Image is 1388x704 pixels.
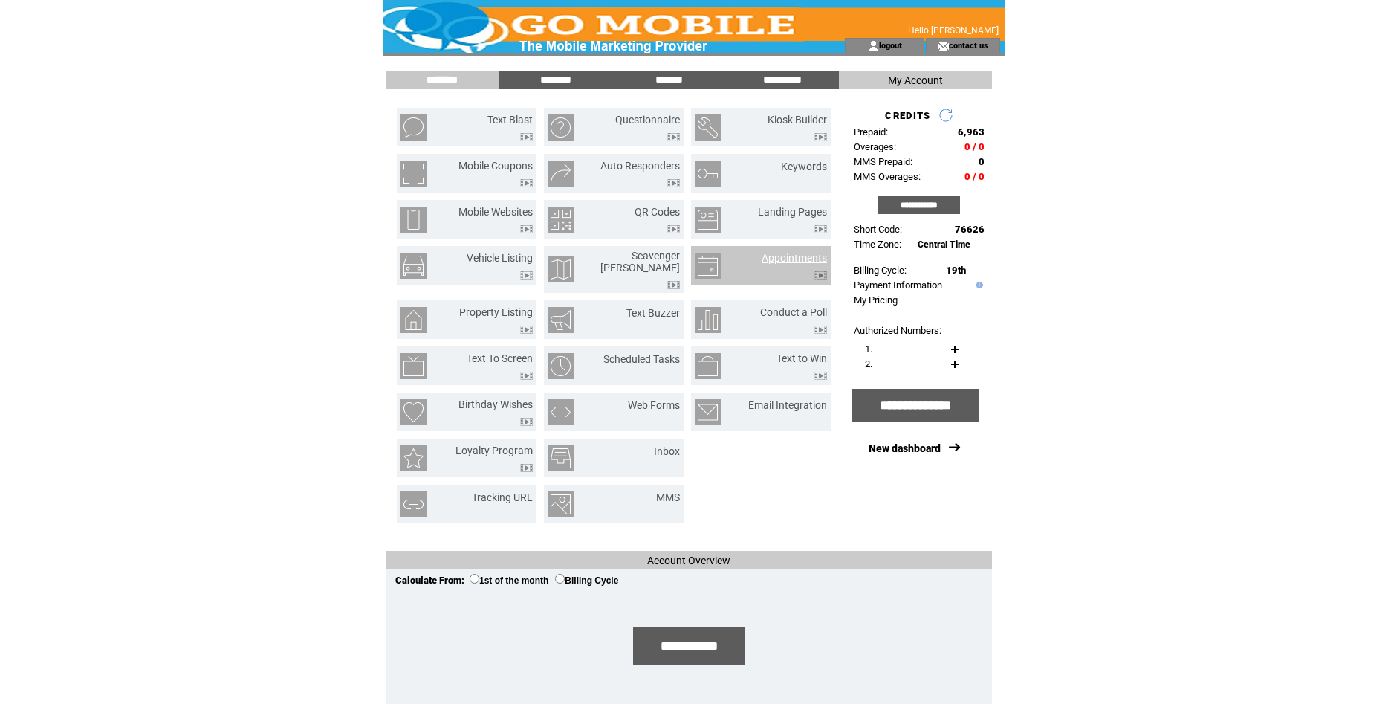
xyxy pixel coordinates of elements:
img: keywords.png [695,161,721,187]
span: 1. [865,343,872,355]
span: Prepaid: [854,126,888,138]
span: Account Overview [647,555,730,566]
span: 2. [865,358,872,369]
a: Property Listing [459,306,533,318]
a: contact us [949,40,988,50]
a: Mobile Websites [458,206,533,218]
a: Web Forms [628,399,680,411]
a: Appointments [762,252,827,264]
a: Scheduled Tasks [603,353,680,365]
a: Text Blast [487,114,533,126]
input: 1st of the month [470,574,479,584]
a: Payment Information [854,280,942,291]
img: conduct-a-poll.png [695,307,721,333]
img: qr-codes.png [548,207,574,233]
a: Text To Screen [467,352,533,364]
a: Kiosk Builder [768,114,827,126]
span: CREDITS [885,110,930,121]
span: Central Time [918,239,970,250]
span: Hello [PERSON_NAME] [908,25,999,36]
img: contact_us_icon.gif [938,40,949,52]
a: Email Integration [748,399,827,411]
a: Auto Responders [600,160,680,172]
span: Authorized Numbers: [854,325,941,336]
img: vehicle-listing.png [400,253,427,279]
img: video.png [814,225,827,233]
img: video.png [814,133,827,141]
img: text-blast.png [400,114,427,141]
a: Tracking URL [472,491,533,503]
img: video.png [814,326,827,334]
img: account_icon.gif [868,40,879,52]
img: video.png [520,179,533,187]
span: 19th [946,265,966,276]
a: Text Buzzer [626,307,680,319]
img: mobile-coupons.png [400,161,427,187]
img: video.png [520,133,533,141]
img: video.png [520,372,533,380]
img: video.png [667,133,680,141]
img: text-to-screen.png [400,353,427,379]
img: mms.png [548,491,574,517]
a: New dashboard [869,442,941,454]
a: MMS [656,491,680,503]
a: Landing Pages [758,206,827,218]
span: Short Code: [854,224,902,235]
img: help.gif [973,282,983,288]
img: questionnaire.png [548,114,574,141]
span: My Account [888,74,943,86]
img: landing-pages.png [695,207,721,233]
img: tracking-url.png [400,491,427,517]
span: 0 [979,156,985,167]
span: Calculate From: [395,575,464,586]
img: text-buzzer.png [548,307,574,333]
img: inbox.png [548,445,574,471]
span: MMS Prepaid: [854,156,912,167]
img: mobile-websites.png [400,207,427,233]
span: Overages: [854,141,896,152]
img: birthday-wishes.png [400,399,427,425]
img: web-forms.png [548,399,574,425]
span: 6,963 [958,126,985,138]
img: email-integration.png [695,399,721,425]
img: video.png [667,179,680,187]
span: 0 / 0 [964,141,985,152]
img: property-listing.png [400,307,427,333]
a: Mobile Coupons [458,160,533,172]
a: Questionnaire [615,114,680,126]
img: video.png [520,326,533,334]
img: video.png [520,271,533,280]
label: Billing Cycle [555,575,618,586]
img: appointments.png [695,253,721,279]
img: kiosk-builder.png [695,114,721,141]
img: video.png [814,271,827,280]
a: My Pricing [854,294,898,306]
a: Conduct a Poll [760,306,827,318]
a: Inbox [654,445,680,457]
img: video.png [520,225,533,233]
img: scavenger-hunt.png [548,256,574,282]
span: 0 / 0 [964,171,985,182]
img: auto-responders.png [548,161,574,187]
img: video.png [667,225,680,233]
input: Billing Cycle [555,574,565,584]
a: QR Codes [635,206,680,218]
span: 76626 [955,224,985,235]
label: 1st of the month [470,575,548,586]
a: Keywords [781,161,827,172]
span: MMS Overages: [854,171,921,182]
a: Birthday Wishes [458,398,533,410]
img: loyalty-program.png [400,445,427,471]
img: video.png [520,464,533,472]
a: logout [879,40,902,50]
img: text-to-win.png [695,353,721,379]
img: video.png [667,281,680,289]
a: Vehicle Listing [467,252,533,264]
span: Time Zone: [854,239,901,250]
img: video.png [814,372,827,380]
a: Scavenger [PERSON_NAME] [600,250,680,274]
a: Loyalty Program [455,445,533,456]
span: Billing Cycle: [854,265,907,276]
img: video.png [520,418,533,426]
img: scheduled-tasks.png [548,353,574,379]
